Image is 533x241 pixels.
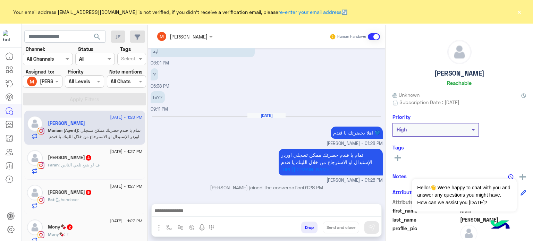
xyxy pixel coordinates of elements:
span: ف لو ينفع نلغي التانين [59,162,100,167]
img: Instagram [37,197,44,204]
img: hulul-logo.png [488,213,512,238]
h5: Farah Abdelwahab [48,155,92,161]
span: 06:01 PM [151,60,169,66]
label: Assigned to: [26,68,54,75]
img: Instagram [37,231,44,238]
div: Select [120,55,136,64]
span: Your email address [EMAIL_ADDRESS][DOMAIN_NAME] is not verified, if you didn't receive a verifica... [13,8,347,16]
span: Hello!👋 We're happy to chat with you and answer any questions you might have. How can we assist y... [412,179,516,212]
span: Attribute Name [392,198,459,206]
img: send voice note [198,224,206,232]
span: 01:28 PM [303,184,323,190]
span: [PERSON_NAME] - 01:28 PM [327,177,383,184]
span: 06:38 PM [151,84,169,89]
p: [PERSON_NAME] joined the conversation [151,184,383,191]
h6: Priority [392,114,411,120]
button: Send and close [323,222,359,233]
p: 31/8/2025, 6:38 PM [151,68,158,80]
span: تمام يا فندم حضرتك ممكن تسجلي اوردر الإستبدال او الاسترجاع من خلال اللينك يا فندم ‏ [281,152,372,165]
h6: [DATE] [247,113,286,118]
button: × [516,8,523,15]
span: [DATE] - 1:27 PM [110,148,142,155]
a: [URL][DOMAIN_NAME] [281,166,331,172]
p: 31/8/2025, 9:11 PM [151,91,165,103]
span: : handover [54,197,79,202]
img: defaultAdmin.png [27,150,43,166]
button: search [89,31,106,45]
button: Trigger scenario [175,222,186,233]
img: defaultAdmin.png [27,220,43,235]
img: defaultAdmin.png [448,40,471,64]
img: add [519,174,526,180]
small: Human Handover [337,34,366,40]
span: Mony🍫 [48,232,64,237]
h5: Malk Mohamed [48,120,85,126]
label: Note mentions [109,68,142,75]
label: Status [78,45,93,53]
img: send attachment [155,224,163,232]
img: 919860931428189 [3,30,15,43]
h6: Notes [392,173,407,179]
span: [PERSON_NAME] - 01:28 PM [327,140,383,147]
span: Unknown [392,91,420,98]
h5: Nouran Osama [48,189,92,195]
img: Instagram [37,128,44,135]
img: select flow [166,225,172,230]
h6: Reachable [447,80,472,86]
img: defaultAdmin.png [27,116,43,131]
img: Instagram [37,162,44,169]
img: defaultAdmin.png [27,185,43,200]
span: search [93,33,101,41]
span: Farah [48,162,59,167]
label: Channel: [26,45,45,53]
p: 1/9/2025, 1:28 PM [331,127,383,139]
h5: Mony🍫 [48,224,73,230]
img: ACg8ocLGW7_pVBsNxKOb5fUWmw7xcHXwEWevQ29UkHJiLExJie2bMw=s96-c [27,77,37,86]
img: create order [189,225,195,230]
span: Subscription Date : [DATE] [399,98,459,106]
span: [DATE] - 1:27 PM [110,183,142,189]
h6: Tags [392,144,526,150]
img: make a call [209,225,214,231]
span: ؟ [64,232,69,237]
span: [DATE] - 1:27 PM [110,218,142,224]
h6: Attributes [392,189,417,195]
button: create order [186,222,198,233]
span: 2 [67,224,73,230]
button: Apply Filters [23,93,146,105]
img: send message [368,224,375,231]
p: 1/9/2025, 1:28 PM [279,149,383,175]
span: [DATE] - 1:28 PM [110,114,142,120]
span: 9 [86,190,91,195]
label: Priority [68,68,84,75]
img: Trigger scenario [178,225,183,230]
button: Drop [301,222,318,233]
span: profile_pic [392,225,459,241]
a: re-enter your email address [278,9,341,15]
span: last_name [392,216,459,223]
span: Mohamed [460,216,526,223]
button: select flow [163,222,175,233]
span: Mariam (Agent) [48,128,78,133]
label: Tags [120,45,131,53]
span: 09:11 PM [151,106,168,112]
span: تمام يا فندم حضرتك ممكن تسجلي اوردر الإستبدال او الاسترجاع من خلال اللينك يا فندم ‏ https://cizar... [48,128,141,145]
span: 4 [86,155,91,161]
span: Bot [48,197,54,202]
span: first_name [392,207,459,214]
h5: [PERSON_NAME] [434,69,484,77]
